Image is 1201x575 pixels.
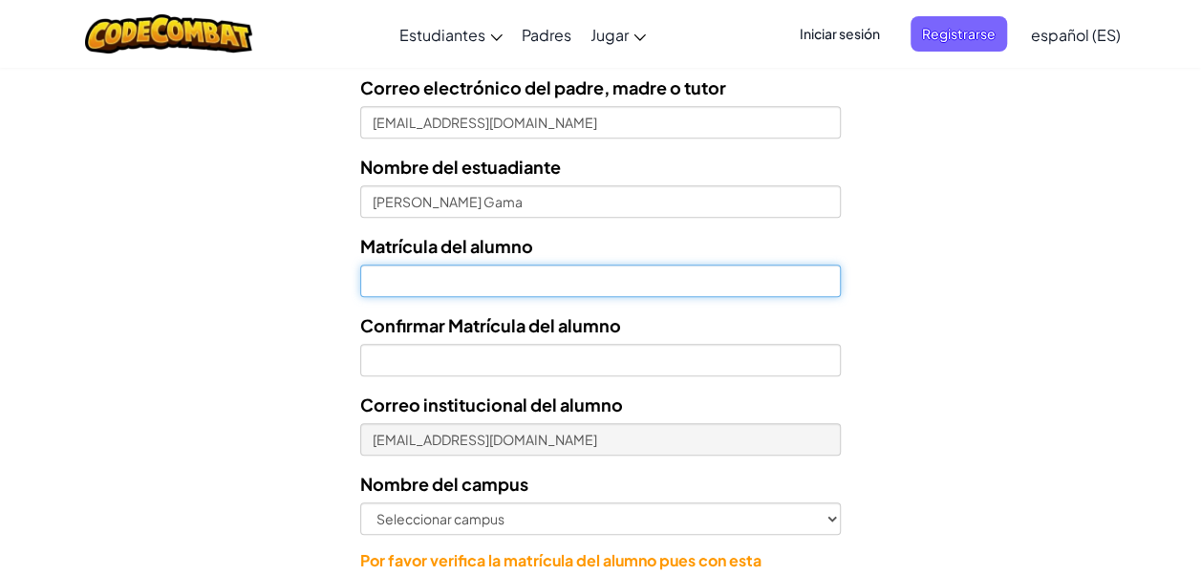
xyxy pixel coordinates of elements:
[360,153,561,181] label: Nombre del estuadiante
[390,9,512,60] a: Estudiantes
[360,311,621,339] label: Confirmar Matrícula del alumno
[85,14,252,53] img: CodeCombat logo
[911,16,1007,52] button: Registrarse
[788,16,891,52] button: Iniciar sesión
[1021,9,1130,60] a: español (ES)
[399,25,485,45] span: Estudiantes
[360,470,528,498] label: Nombre del campus
[581,9,655,60] a: Jugar
[590,25,629,45] span: Jugar
[512,9,581,60] a: Padres
[360,74,726,101] label: Correo electrónico del padre, madre o tutor
[1031,25,1121,45] span: español (ES)
[360,232,533,260] label: Matrícula del alumno
[360,391,623,418] label: Correo institucional del alumno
